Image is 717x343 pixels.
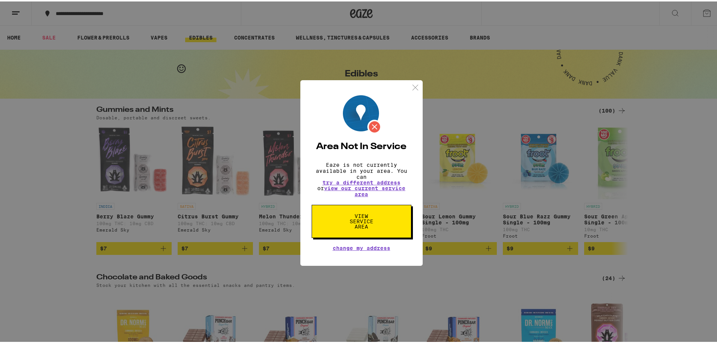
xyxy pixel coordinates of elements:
[343,94,382,133] img: Location
[312,203,411,236] button: View Service Area
[312,141,411,150] h2: Area Not In Service
[411,81,420,91] img: close.svg
[342,212,381,228] span: View Service Area
[5,5,54,11] span: Hi. Need any help?
[312,212,411,218] a: View Service Area
[323,178,400,184] button: try a different address
[312,160,411,196] p: Eaze is not currently available in your area. You can or
[324,184,405,196] a: view our current service area
[333,244,390,249] button: Change My Address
